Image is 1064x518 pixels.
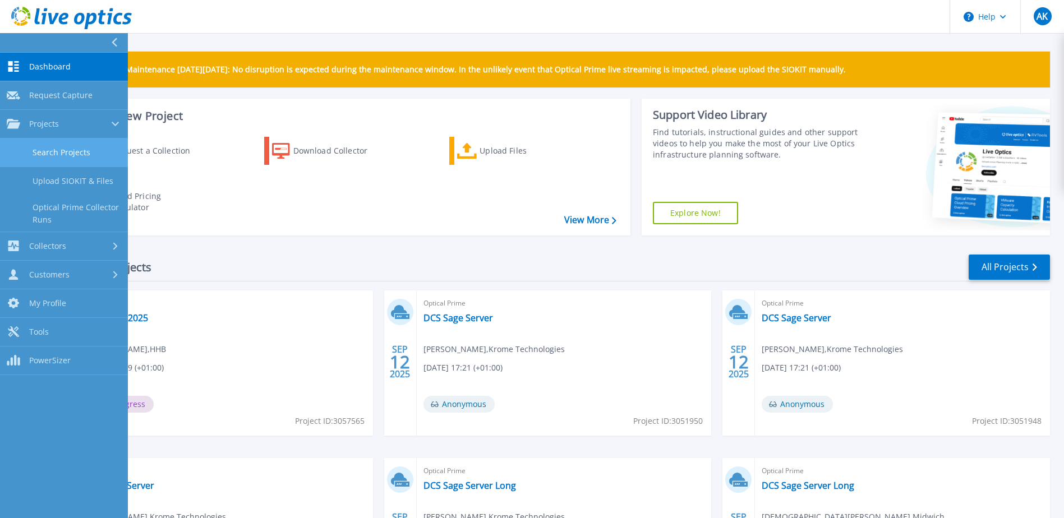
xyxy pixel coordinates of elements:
[29,355,71,366] span: PowerSizer
[564,215,616,225] a: View More
[480,140,569,162] div: Upload Files
[728,341,749,382] div: SEP 2025
[80,137,205,165] a: Request a Collection
[653,202,738,224] a: Explore Now!
[762,343,903,355] span: [PERSON_NAME] , Krome Technologies
[423,465,705,477] span: Optical Prime
[85,297,366,309] span: Optical Prime
[762,480,854,491] a: DCS Sage Server Long
[110,191,200,213] div: Cloud Pricing Calculator
[729,357,749,367] span: 12
[29,119,59,129] span: Projects
[423,396,495,413] span: Anonymous
[653,108,861,122] div: Support Video Library
[762,297,1043,309] span: Optical Prime
[84,65,846,74] p: Scheduled Maintenance [DATE][DATE]: No disruption is expected during the maintenance window. In t...
[969,255,1050,280] a: All Projects
[653,127,861,160] div: Find tutorials, instructional guides and other support videos to help you make the most of your L...
[423,362,503,374] span: [DATE] 17:21 (+01:00)
[762,465,1043,477] span: Optical Prime
[1037,12,1048,21] span: AK
[972,415,1042,427] span: Project ID: 3051948
[389,341,411,382] div: SEP 2025
[449,137,574,165] a: Upload Files
[85,465,366,477] span: Optical Prime
[423,312,493,323] a: DCS Sage Server
[762,312,831,323] a: DCS Sage Server
[80,110,616,122] h3: Start a New Project
[29,90,93,100] span: Request Capture
[264,137,389,165] a: Download Collector
[295,415,365,427] span: Project ID: 3057565
[29,241,66,251] span: Collectors
[762,362,841,374] span: [DATE] 17:21 (+01:00)
[762,396,833,413] span: Anonymous
[29,298,66,308] span: My Profile
[112,140,201,162] div: Request a Collection
[29,327,49,337] span: Tools
[293,140,383,162] div: Download Collector
[80,188,205,216] a: Cloud Pricing Calculator
[633,415,703,427] span: Project ID: 3051950
[29,270,70,280] span: Customers
[423,297,705,309] span: Optical Prime
[390,357,410,367] span: 12
[423,480,516,491] a: DCS Sage Server Long
[29,62,71,72] span: Dashboard
[423,343,565,355] span: [PERSON_NAME] , Krome Technologies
